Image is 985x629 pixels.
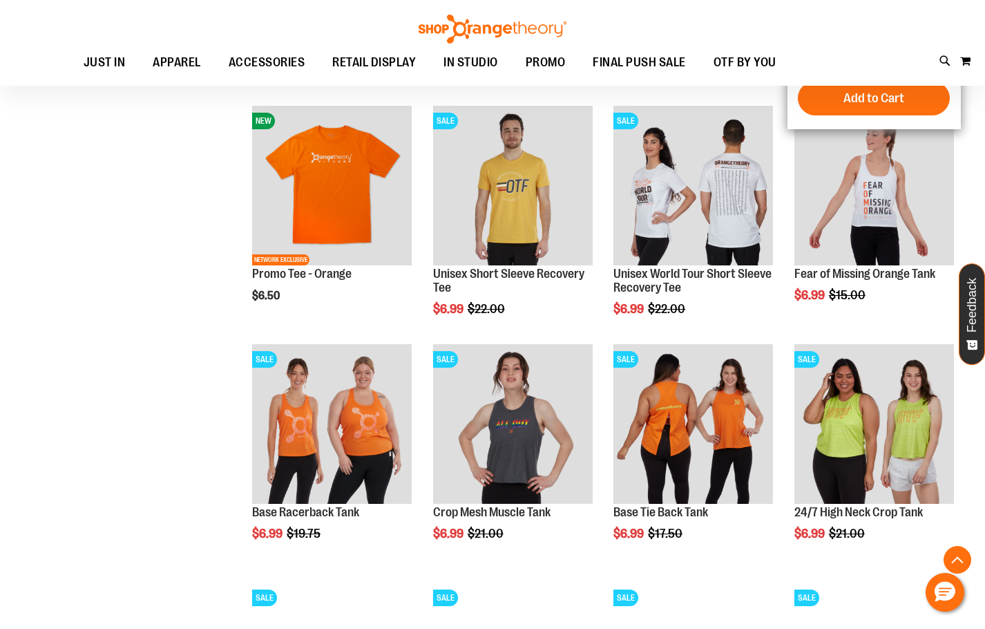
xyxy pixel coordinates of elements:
[794,590,819,606] span: SALE
[287,527,323,541] span: $19.75
[417,15,568,44] img: Shop Orangetheory
[794,267,935,281] a: Fear of Missing Orange Tank
[613,344,773,504] img: Product image for Base Tie Back Tank
[794,351,819,368] span: SALE
[433,113,458,129] span: SALE
[787,337,961,576] div: product
[70,47,140,79] a: JUST IN
[426,337,600,576] div: product
[829,527,867,541] span: $21.00
[613,590,638,606] span: SALE
[606,99,780,351] div: product
[433,505,551,519] a: Crop Mesh Muscle Tank
[613,106,773,265] img: Product image for Unisex World Tour Short Sleeve Recovery Tee
[433,351,458,368] span: SALE
[433,302,466,316] span: $6.99
[468,527,506,541] span: $21.00
[648,527,685,541] span: $17.50
[252,106,412,265] img: Product image for Orange Promo Tee
[426,99,600,351] div: product
[606,337,780,576] div: product
[433,267,584,294] a: Unisex Short Sleeve Recovery Tee
[794,288,827,302] span: $6.99
[843,91,904,106] span: Add to Cart
[84,47,126,78] span: JUST IN
[613,344,773,506] a: Product image for Base Tie Back TankSALE
[433,527,466,541] span: $6.99
[252,267,352,281] a: Promo Tee - Orange
[433,344,593,506] a: Product image for Crop Mesh Muscle TankSALE
[443,47,498,78] span: IN STUDIO
[430,47,512,79] a: IN STUDIO
[139,47,215,78] a: APPAREL
[252,505,359,519] a: Base Racerback Tank
[613,267,772,294] a: Unisex World Tour Short Sleeve Recovery Tee
[433,106,593,265] img: Product image for Unisex Short Sleeve Recovery Tee
[794,106,954,267] a: Product image for Fear of Missing Orange TankSALE
[714,47,776,78] span: OTF BY YOU
[252,113,275,129] span: NEW
[959,263,985,365] button: Feedback - Show survey
[794,505,923,519] a: 24/7 High Neck Crop Tank
[829,288,868,302] span: $15.00
[252,344,412,504] img: Product image for Base Racerback Tank
[229,47,305,78] span: ACCESSORIES
[252,106,412,267] a: Product image for Orange Promo TeeNEWNETWORK EXCLUSIVE
[787,99,961,337] div: product
[512,47,580,79] a: PROMO
[613,113,638,129] span: SALE
[700,47,790,79] a: OTF BY YOU
[252,527,285,541] span: $6.99
[648,302,687,316] span: $22.00
[613,505,708,519] a: Base Tie Back Tank
[944,546,971,574] button: Back To Top
[794,344,954,506] a: Product image for 24/7 High Neck Crop TankSALE
[579,47,700,79] a: FINAL PUSH SALE
[794,527,827,541] span: $6.99
[433,344,593,504] img: Product image for Crop Mesh Muscle Tank
[433,106,593,267] a: Product image for Unisex Short Sleeve Recovery TeeSALE
[252,351,277,368] span: SALE
[966,278,979,332] span: Feedback
[794,106,954,265] img: Product image for Fear of Missing Orange Tank
[613,527,646,541] span: $6.99
[252,590,277,606] span: SALE
[252,290,282,302] span: $6.50
[794,344,954,504] img: Product image for 24/7 High Neck Crop Tank
[613,302,646,316] span: $6.99
[252,254,309,265] span: NETWORK EXCLUSIVE
[593,47,686,78] span: FINAL PUSH SALE
[433,590,458,606] span: SALE
[215,47,319,79] a: ACCESSORIES
[252,344,412,506] a: Product image for Base Racerback TankSALE
[245,337,419,576] div: product
[526,47,566,78] span: PROMO
[318,47,430,79] a: RETAIL DISPLAY
[468,302,507,316] span: $22.00
[245,99,419,337] div: product
[613,106,773,267] a: Product image for Unisex World Tour Short Sleeve Recovery TeeSALE
[153,47,201,78] span: APPAREL
[613,351,638,368] span: SALE
[926,573,964,612] button: Hello, have a question? Let’s chat.
[332,47,416,78] span: RETAIL DISPLAY
[798,81,950,115] button: Add to Cart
